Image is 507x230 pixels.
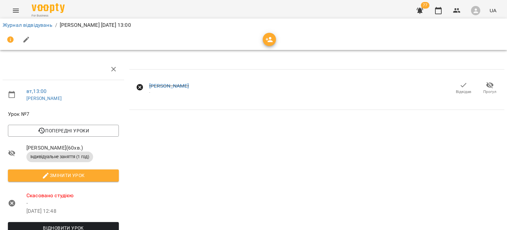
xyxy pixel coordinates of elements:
span: [PERSON_NAME] ( 60 хв. ) [26,144,119,152]
a: вт , 13:00 [26,88,47,94]
span: Прогул [483,89,496,95]
span: UA [490,7,496,14]
span: For Business [32,14,65,18]
span: Індивідуальне заняття (1 год) [26,154,93,160]
button: Відвідав [450,79,477,97]
div: - [149,90,189,94]
li: / [55,21,57,29]
a: [PERSON_NAME] [149,83,189,89]
button: Попередні уроки [8,125,119,137]
span: 77 [421,2,429,9]
button: UA [487,4,499,17]
p: [DATE] 12:48 [26,207,119,215]
button: Змінити урок [8,169,119,181]
a: Журнал відвідувань [3,22,52,28]
span: Урок №7 [8,110,119,118]
span: Змінити урок [13,171,114,179]
span: Скасовано студією [26,192,119,200]
p: [PERSON_NAME] [DATE] 13:00 [60,21,131,29]
img: Voopty Logo [32,3,65,13]
nav: breadcrumb [3,21,504,29]
a: [PERSON_NAME] [26,96,62,101]
button: Прогул [477,79,503,97]
span: Попередні уроки [13,127,114,135]
span: Відвідав [456,89,471,95]
p: - [26,199,119,207]
button: Menu [8,3,24,19]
